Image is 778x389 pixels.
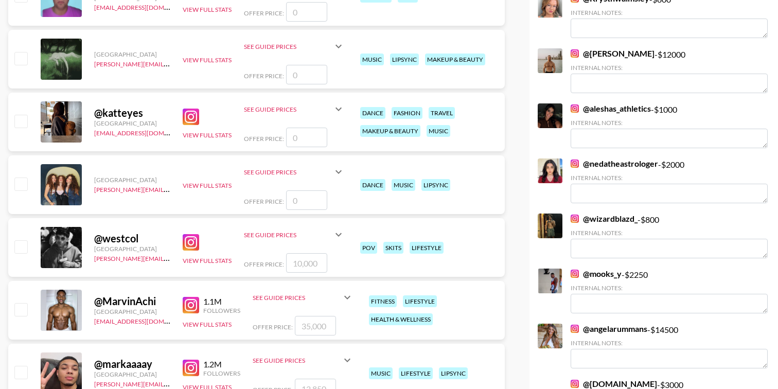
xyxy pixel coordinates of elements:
[571,269,768,313] div: - $ 2250
[360,179,385,191] div: dance
[94,127,198,137] a: [EMAIL_ADDRESS][DOMAIN_NAME]
[244,168,332,176] div: See Guide Prices
[94,2,198,11] a: [EMAIL_ADDRESS][DOMAIN_NAME]
[571,214,638,224] a: @wizardblazd_
[253,285,353,310] div: See Guide Prices
[244,198,284,205] span: Offer Price:
[571,174,768,182] div: Internal Notes:
[94,315,198,325] a: [EMAIL_ADDRESS][DOMAIN_NAME]
[571,324,768,368] div: - $ 14500
[399,367,433,379] div: lifestyle
[244,260,284,268] span: Offer Price:
[244,160,345,184] div: See Guide Prices
[571,269,622,279] a: @mooks_y
[94,253,246,262] a: [PERSON_NAME][EMAIL_ADDRESS][DOMAIN_NAME]
[369,295,397,307] div: fitness
[571,339,768,347] div: Internal Notes:
[94,295,170,308] div: @ MarvinAchi
[360,107,385,119] div: dance
[253,323,293,331] span: Offer Price:
[286,128,327,147] input: 0
[421,179,450,191] div: lipsync
[571,9,768,16] div: Internal Notes:
[203,359,240,369] div: 1.2M
[203,369,240,377] div: Followers
[286,190,327,210] input: 0
[286,65,327,84] input: 0
[94,370,170,378] div: [GEOGRAPHIC_DATA]
[571,324,647,334] a: @angelarummans
[94,232,170,245] div: @ westcol
[403,295,437,307] div: lifestyle
[253,357,341,364] div: See Guide Prices
[571,215,579,223] img: Instagram
[383,242,403,254] div: skits
[94,245,170,253] div: [GEOGRAPHIC_DATA]
[571,325,579,333] img: Instagram
[244,231,332,239] div: See Guide Prices
[183,6,232,13] button: View Full Stats
[183,131,232,139] button: View Full Stats
[392,107,422,119] div: fashion
[571,48,655,59] a: @[PERSON_NAME]
[369,313,433,325] div: health & wellness
[571,160,579,168] img: Instagram
[183,234,199,251] img: Instagram
[183,109,199,125] img: Instagram
[571,229,768,237] div: Internal Notes:
[183,360,199,376] img: Instagram
[369,367,393,379] div: music
[360,125,420,137] div: makeup & beauty
[183,321,232,328] button: View Full Stats
[94,58,246,68] a: [PERSON_NAME][EMAIL_ADDRESS][DOMAIN_NAME]
[571,49,579,58] img: Instagram
[244,43,332,50] div: See Guide Prices
[244,135,284,143] span: Offer Price:
[571,103,768,148] div: - $ 1000
[571,214,768,258] div: - $ 800
[244,9,284,17] span: Offer Price:
[244,34,345,59] div: See Guide Prices
[571,380,579,388] img: Instagram
[183,257,232,264] button: View Full Stats
[571,270,579,278] img: Instagram
[571,158,658,169] a: @nedatheastrologer
[244,72,284,80] span: Offer Price:
[295,316,336,335] input: 35,000
[203,296,240,307] div: 1.1M
[392,179,415,191] div: music
[571,158,768,203] div: - $ 2000
[286,2,327,22] input: 0
[571,103,651,114] a: @aleshas_athletics
[360,54,384,65] div: music
[244,105,332,113] div: See Guide Prices
[427,125,450,137] div: music
[244,222,345,247] div: See Guide Prices
[360,242,377,254] div: pov
[571,119,768,127] div: Internal Notes:
[94,119,170,127] div: [GEOGRAPHIC_DATA]
[410,242,444,254] div: lifestyle
[571,48,768,93] div: - $ 12000
[429,107,455,119] div: travel
[183,297,199,313] img: Instagram
[94,308,170,315] div: [GEOGRAPHIC_DATA]
[253,294,341,302] div: See Guide Prices
[203,307,240,314] div: Followers
[183,56,232,64] button: View Full Stats
[390,54,419,65] div: lipsync
[94,358,170,370] div: @ markaaaay
[94,176,170,184] div: [GEOGRAPHIC_DATA]
[183,182,232,189] button: View Full Stats
[94,107,170,119] div: @ katteyes
[286,253,327,273] input: 10,000
[94,378,246,388] a: [PERSON_NAME][EMAIL_ADDRESS][DOMAIN_NAME]
[571,104,579,113] img: Instagram
[94,50,170,58] div: [GEOGRAPHIC_DATA]
[571,379,657,389] a: @[DOMAIN_NAME]
[571,64,768,72] div: Internal Notes:
[244,97,345,121] div: See Guide Prices
[94,184,246,193] a: [PERSON_NAME][EMAIL_ADDRESS][DOMAIN_NAME]
[253,348,353,373] div: See Guide Prices
[571,284,768,292] div: Internal Notes:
